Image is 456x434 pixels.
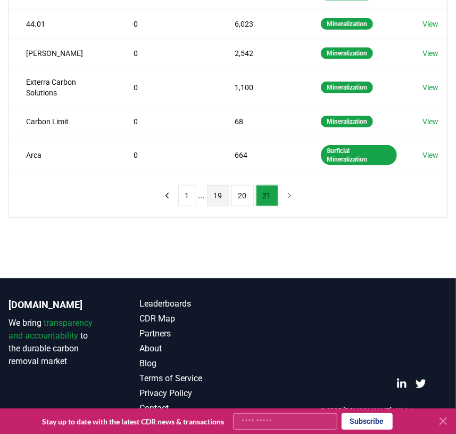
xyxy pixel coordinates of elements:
td: 0 [117,68,218,107]
button: 19 [207,185,229,206]
td: 1,100 [218,68,304,107]
td: 0 [117,136,218,174]
p: [DOMAIN_NAME] [9,298,97,312]
p: © 2025 [DOMAIN_NAME]. All rights reserved. [320,406,447,415]
td: Arca [9,136,117,174]
button: 20 [231,185,254,206]
td: 68 [218,107,304,136]
a: Partners [139,327,228,340]
td: 2,542 [218,38,304,68]
div: Mineralization [321,47,373,59]
li: ... [198,189,205,202]
td: 0 [117,107,218,136]
a: Blog [139,357,228,370]
button: 1 [178,185,196,206]
div: Mineralization [321,116,373,127]
p: We bring to the durable carbon removal market [9,317,97,368]
td: Exterra Carbon Solutions [9,68,117,107]
td: 664 [218,136,304,174]
td: 0 [117,38,218,68]
div: Mineralization [321,82,373,93]
a: Terms of Service [139,372,228,385]
a: View [422,19,438,29]
td: [PERSON_NAME] [9,38,117,68]
div: Surficial Mineralization [321,145,397,165]
a: About [139,342,228,355]
a: View [422,48,438,59]
td: 0 [117,9,218,38]
a: Twitter [416,379,426,389]
a: View [422,150,438,160]
span: transparency and accountability [9,318,93,341]
button: 21 [256,185,278,206]
td: 44.01 [9,9,117,38]
a: View [422,82,438,93]
a: View [422,116,438,127]
button: previous page [158,185,176,206]
a: Leaderboards [139,298,228,310]
a: Contact [139,402,228,415]
td: Carbon Limit [9,107,117,136]
a: Privacy Policy [139,387,228,400]
a: CDR Map [139,312,228,325]
div: Mineralization [321,18,373,30]
a: LinkedIn [396,379,407,389]
td: 6,023 [218,9,304,38]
